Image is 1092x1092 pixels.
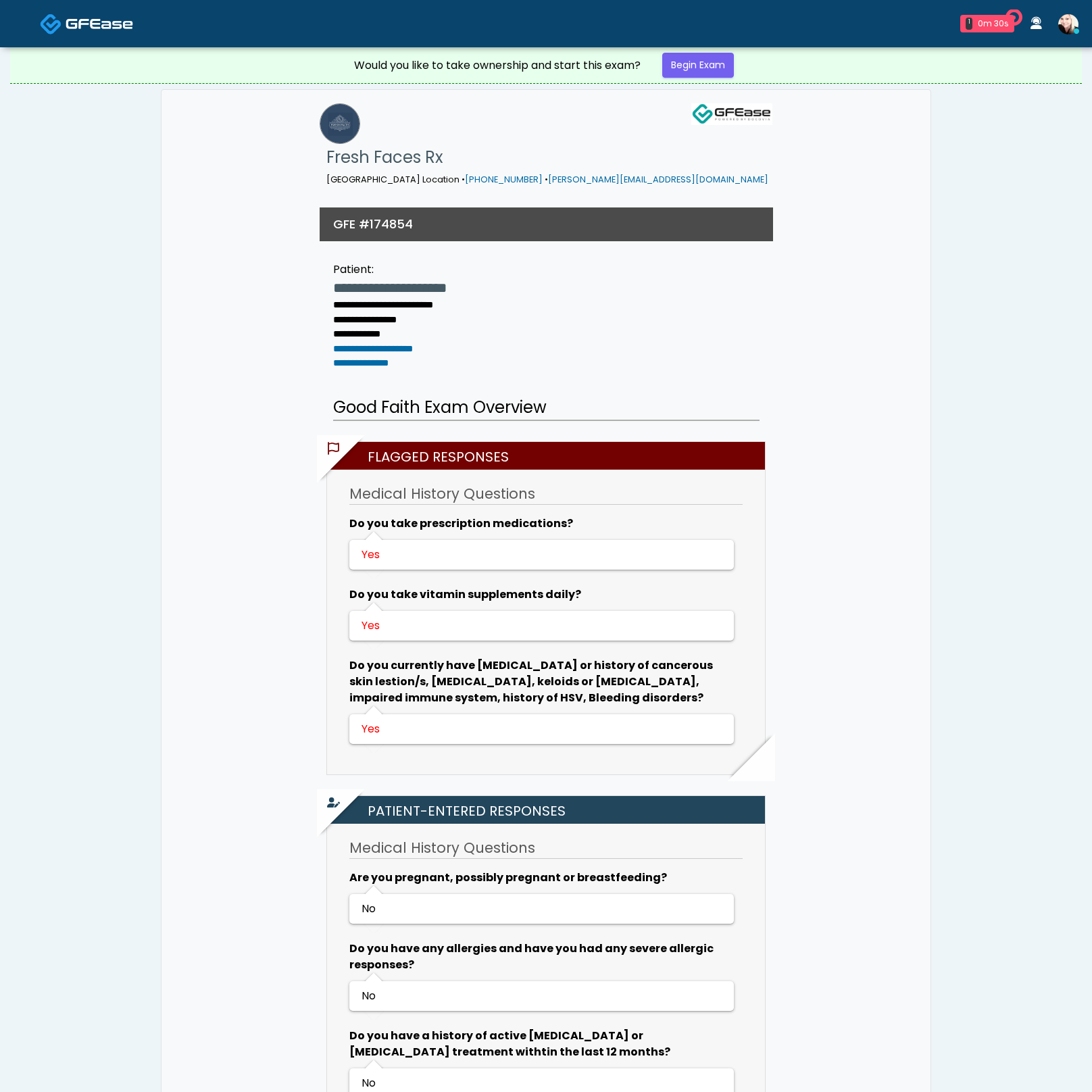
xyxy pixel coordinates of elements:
a: Begin Exam [662,53,734,78]
a: Docovia [40,1,133,45]
img: GFEase Logo [691,103,772,125]
img: Cynthia Petersen [1058,14,1078,34]
div: Patient: [333,262,447,278]
span: No [362,988,376,1003]
img: Docovia [40,13,62,35]
h1: Fresh Faces Rx [326,144,768,171]
h3: Medical History Questions [349,484,743,505]
b: Do you take prescription medications? [349,516,573,531]
b: Are you pregnant, possibly pregnant or breastfeeding? [349,870,667,885]
h2: Flagged Responses [334,442,765,470]
div: Yes [362,618,719,634]
h2: Good Faith Exam Overview [333,395,760,421]
small: [GEOGRAPHIC_DATA] Location [326,174,768,185]
h2: Patient-entered Responses [334,796,765,824]
span: No [362,1075,376,1091]
h3: Medical History Questions [349,838,743,859]
span: • [545,174,548,185]
span: • [462,174,465,185]
img: Docovia [66,17,133,30]
a: [PHONE_NUMBER] [465,174,543,185]
a: 1 0m 30s [952,9,1022,38]
b: Do you take vitamin supplements daily? [349,587,581,602]
a: [PERSON_NAME][EMAIL_ADDRESS][DOMAIN_NAME] [548,174,768,185]
b: Do you have any allergies and have you had any severe allergic responses? [349,941,714,972]
h3: GFE #174854 [333,216,413,232]
div: Yes [362,547,719,563]
div: Would you like to take ownership and start this exam? [354,57,641,74]
div: Yes [362,721,719,737]
img: Fresh Faces Rx [320,103,360,144]
div: 1 [966,18,972,30]
b: Do you have a history of active [MEDICAL_DATA] or [MEDICAL_DATA] treatment withtin the last 12 mo... [349,1028,670,1060]
b: Do you currently have [MEDICAL_DATA] or history of cancerous skin lestion/s, [MEDICAL_DATA], kelo... [349,657,713,705]
div: 0m 30s [978,18,1009,30]
span: No [362,901,376,916]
